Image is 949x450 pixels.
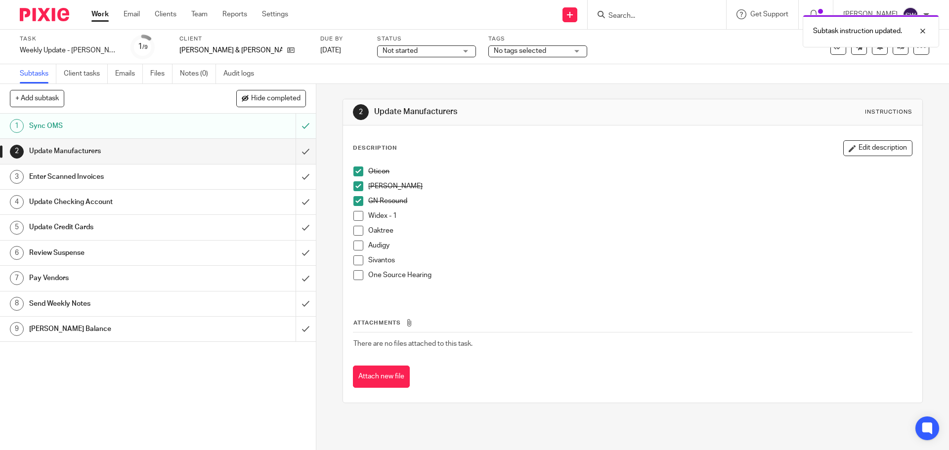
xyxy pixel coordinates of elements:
div: Instructions [865,108,912,116]
p: [PERSON_NAME] & [PERSON_NAME] [179,45,282,55]
div: 8 [10,297,24,311]
h1: Enter Scanned Invoices [29,169,200,184]
label: Client [179,35,308,43]
p: Description [353,144,397,152]
a: Audit logs [223,64,261,83]
div: 5 [10,221,24,235]
div: 3 [10,170,24,184]
p: Oticon [368,166,911,176]
p: Subtask instruction updated. [813,26,902,36]
a: Emails [115,64,143,83]
p: Widex - 1 [368,211,911,221]
div: Weekly Update - [PERSON_NAME] [20,45,119,55]
div: 1 [138,41,148,52]
div: Weekly Update - Browning [20,45,119,55]
a: Team [191,9,208,19]
button: Attach new file [353,366,410,388]
a: Clients [155,9,176,19]
a: Files [150,64,173,83]
label: Due by [320,35,365,43]
h1: Sync OMS [29,119,200,133]
span: No tags selected [494,47,546,54]
div: 6 [10,246,24,260]
button: Hide completed [236,90,306,107]
h1: Review Suspense [29,245,200,260]
a: Settings [262,9,288,19]
h1: Send Weekly Notes [29,296,200,311]
a: Email [124,9,140,19]
div: 9 [10,322,24,336]
label: Task [20,35,119,43]
p: Audigy [368,241,911,250]
p: GN Resound [368,196,911,206]
button: Edit description [843,140,912,156]
div: 2 [353,104,369,120]
span: Not started [383,47,418,54]
h1: Update Manufacturers [29,144,200,159]
label: Status [377,35,476,43]
a: Reports [222,9,247,19]
small: /9 [142,44,148,50]
a: Notes (0) [180,64,216,83]
span: Attachments [353,320,401,326]
h1: [PERSON_NAME] Balance [29,322,200,336]
p: Sivantos [368,255,911,265]
p: Oaktree [368,226,911,236]
a: Subtasks [20,64,56,83]
a: Work [91,9,109,19]
div: 7 [10,271,24,285]
div: 1 [10,119,24,133]
h1: Update Checking Account [29,195,200,209]
img: Pixie [20,8,69,21]
p: One Source Hearing [368,270,911,280]
img: svg%3E [903,7,918,23]
div: 4 [10,195,24,209]
a: Client tasks [64,64,108,83]
button: + Add subtask [10,90,64,107]
h1: Pay Vendors [29,271,200,286]
span: Hide completed [251,95,301,103]
div: 2 [10,145,24,159]
span: There are no files attached to this task. [353,340,473,347]
h1: Update Manufacturers [374,107,654,117]
h1: Update Credit Cards [29,220,200,235]
p: [PERSON_NAME] [368,181,911,191]
span: [DATE] [320,47,341,54]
